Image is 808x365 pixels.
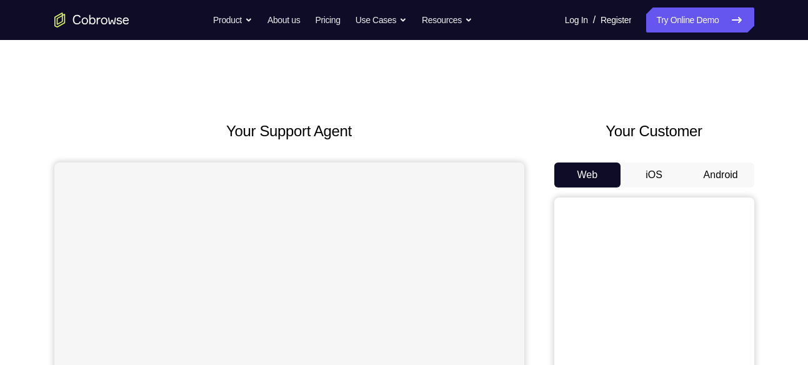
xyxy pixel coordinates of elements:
[315,7,340,32] a: Pricing
[54,120,524,142] h2: Your Support Agent
[54,12,129,27] a: Go to the home page
[601,7,631,32] a: Register
[593,12,596,27] span: /
[554,162,621,187] button: Web
[356,7,407,32] button: Use Cases
[565,7,588,32] a: Log In
[422,7,472,32] button: Resources
[687,162,754,187] button: Android
[621,162,687,187] button: iOS
[646,7,754,32] a: Try Online Demo
[267,7,300,32] a: About us
[213,7,252,32] button: Product
[554,120,754,142] h2: Your Customer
